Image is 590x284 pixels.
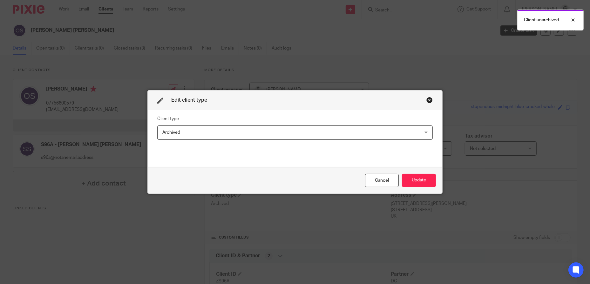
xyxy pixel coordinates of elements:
div: Close this dialog window [426,97,433,103]
label: Client type [157,116,179,122]
span: Edit client type [171,98,207,103]
p: Client unarchived. [524,17,560,23]
span: Archived [162,130,180,135]
button: Update [402,174,436,187]
div: Close this dialog window [365,174,399,187]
